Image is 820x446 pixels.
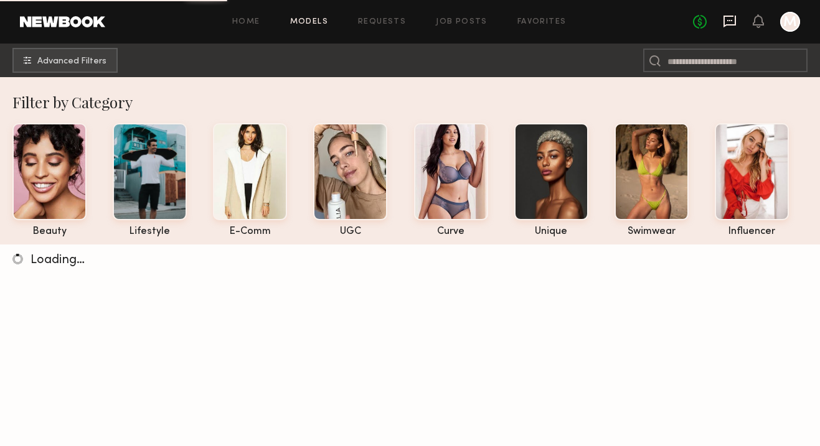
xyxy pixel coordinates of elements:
div: curve [414,226,488,237]
a: Models [290,18,328,26]
div: swimwear [615,226,689,237]
div: lifestyle [113,226,187,237]
div: Filter by Category [12,92,820,112]
span: Advanced Filters [37,57,106,66]
div: e-comm [213,226,287,237]
span: Loading… [31,254,85,266]
a: Home [232,18,260,26]
a: M [780,12,800,32]
a: Requests [358,18,406,26]
a: Favorites [517,18,567,26]
div: unique [514,226,588,237]
div: influencer [715,226,789,237]
div: beauty [12,226,87,237]
div: UGC [313,226,387,237]
button: Advanced Filters [12,48,118,73]
a: Job Posts [436,18,488,26]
